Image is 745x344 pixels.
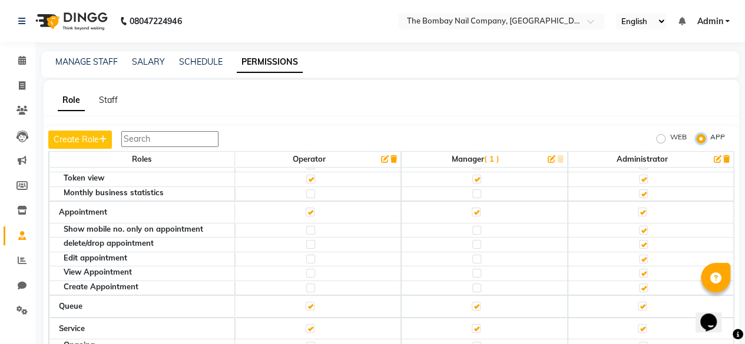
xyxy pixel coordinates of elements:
[49,151,235,168] th: Roles
[64,225,234,233] div: Show mobile no. only on appointment
[64,174,234,182] div: Token view
[132,56,165,67] a: SALARY
[64,239,234,247] div: delete/drop appointment
[121,131,218,147] input: Search
[235,151,401,168] th: Operator
[179,56,223,67] a: SCHEDULE
[696,297,733,332] iframe: chat widget
[237,52,303,73] a: PERMISSIONS
[401,151,567,168] th: Manager
[48,131,112,149] button: Create Role
[55,56,118,67] a: MANAGE STAFF
[710,132,725,146] label: APP
[64,189,234,196] div: Monthly business statistics
[59,206,225,218] div: Appointment
[58,90,85,111] a: Role
[59,323,225,335] div: Service
[64,160,234,168] div: Generate bill
[670,132,687,146] label: WEB
[484,154,499,163] span: ( 1 )
[64,254,234,262] div: Edit appointment
[697,15,723,28] span: Admin
[130,5,181,38] b: 08047224946
[64,268,234,276] div: View Appointment
[30,5,111,38] img: logo
[64,283,234,290] div: Create Appointment
[568,151,734,168] th: Administrator
[99,95,118,105] a: Staff
[59,300,225,312] div: Queue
